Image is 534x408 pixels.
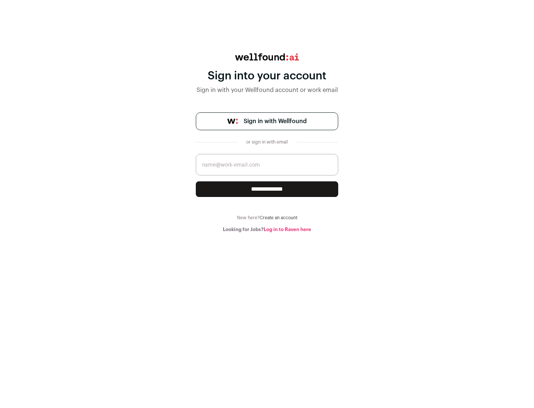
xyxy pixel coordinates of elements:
[235,53,299,60] img: wellfound:ai
[264,227,311,232] a: Log in to Raven here
[244,117,307,126] span: Sign in with Wellfound
[243,139,291,145] div: or sign in with email
[196,112,338,130] a: Sign in with Wellfound
[196,215,338,221] div: New here?
[196,154,338,175] input: name@work-email.com
[196,227,338,233] div: Looking for Jobs?
[196,69,338,83] div: Sign into your account
[196,86,338,95] div: Sign in with your Wellfound account or work email
[227,119,238,124] img: wellfound-symbol-flush-black-fb3c872781a75f747ccb3a119075da62bfe97bd399995f84a933054e44a575c4.png
[260,215,297,220] a: Create an account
